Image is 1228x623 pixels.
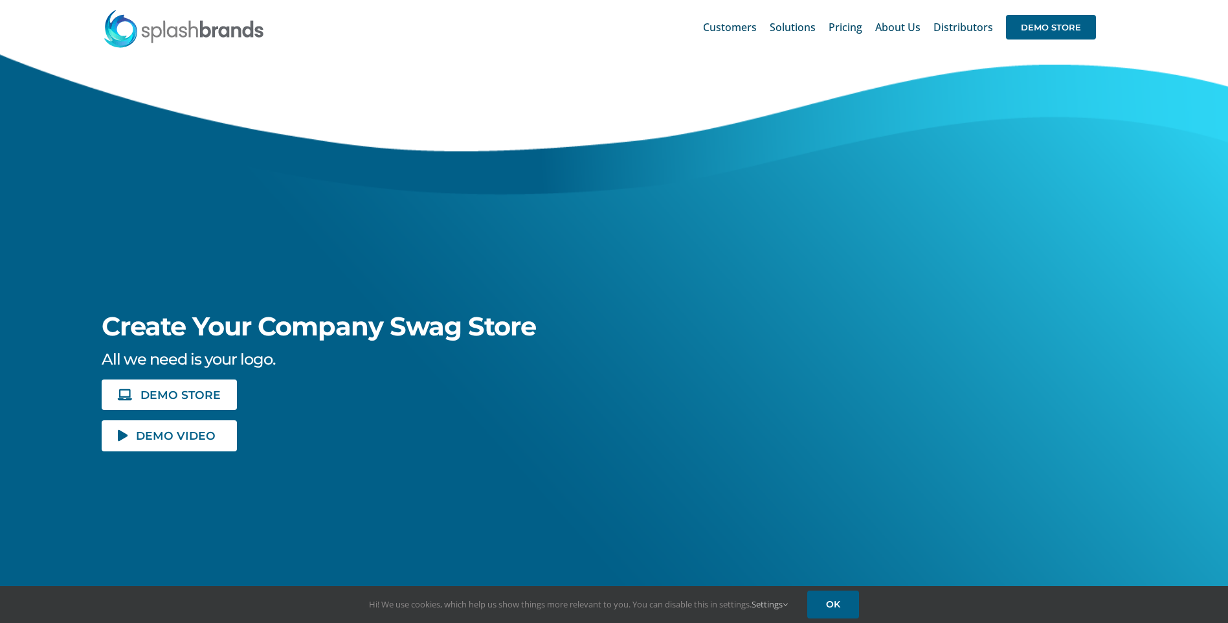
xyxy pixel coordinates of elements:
span: All we need is your logo. [102,350,275,368]
span: Distributors [933,22,993,32]
span: DEMO VIDEO [136,430,216,441]
img: SplashBrands.com Logo [103,9,265,48]
nav: Main Menu [703,6,1096,48]
span: Create Your Company Swag Store [102,310,536,342]
span: About Us [875,22,921,32]
a: Customers [703,6,757,48]
a: Distributors [933,6,993,48]
span: DEMO STORE [1006,15,1096,40]
a: DEMO STORE [102,379,236,410]
span: Solutions [770,22,816,32]
a: Pricing [829,6,862,48]
span: Hi! We use cookies, which help us show things more relevant to you. You can disable this in setti... [369,598,788,610]
a: DEMO STORE [1006,6,1096,48]
a: Settings [752,598,788,610]
span: DEMO STORE [140,389,221,400]
span: Pricing [829,22,862,32]
a: OK [807,591,859,618]
span: Customers [703,22,757,32]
